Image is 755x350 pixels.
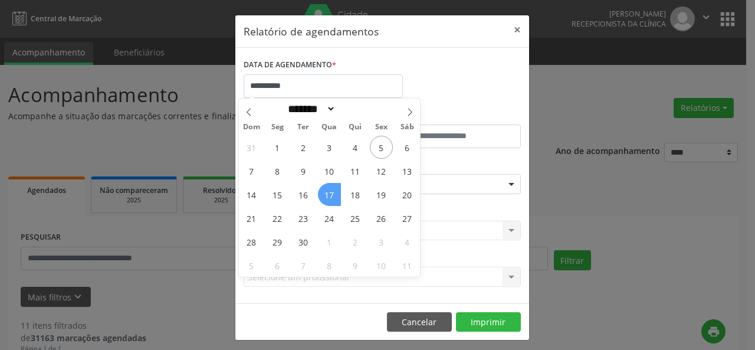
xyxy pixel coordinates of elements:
[396,207,419,230] span: Setembro 27, 2025
[370,159,393,182] span: Setembro 12, 2025
[240,230,263,253] span: Setembro 28, 2025
[318,254,341,277] span: Outubro 8, 2025
[266,136,289,159] span: Setembro 1, 2025
[396,136,419,159] span: Setembro 6, 2025
[336,103,375,115] input: Year
[316,123,342,131] span: Qua
[292,159,315,182] span: Setembro 9, 2025
[240,207,263,230] span: Setembro 21, 2025
[266,207,289,230] span: Setembro 22, 2025
[244,56,336,74] label: DATA DE AGENDAMENTO
[290,123,316,131] span: Ter
[240,254,263,277] span: Outubro 5, 2025
[394,123,420,131] span: Sáb
[396,254,419,277] span: Outubro 11, 2025
[396,183,419,206] span: Setembro 20, 2025
[240,136,263,159] span: Agosto 31, 2025
[344,159,367,182] span: Setembro 11, 2025
[396,159,419,182] span: Setembro 13, 2025
[318,183,341,206] span: Setembro 17, 2025
[264,123,290,131] span: Seg
[344,230,367,253] span: Outubro 2, 2025
[456,312,521,332] button: Imprimir
[344,183,367,206] span: Setembro 18, 2025
[396,230,419,253] span: Outubro 4, 2025
[318,159,341,182] span: Setembro 10, 2025
[292,207,315,230] span: Setembro 23, 2025
[292,136,315,159] span: Setembro 2, 2025
[387,312,452,332] button: Cancelar
[239,123,265,131] span: Dom
[505,15,529,44] button: Close
[292,254,315,277] span: Outubro 7, 2025
[240,183,263,206] span: Setembro 14, 2025
[292,183,315,206] span: Setembro 16, 2025
[370,207,393,230] span: Setembro 26, 2025
[370,230,393,253] span: Outubro 3, 2025
[368,123,394,131] span: Sex
[344,207,367,230] span: Setembro 25, 2025
[344,136,367,159] span: Setembro 4, 2025
[266,230,289,253] span: Setembro 29, 2025
[284,103,336,115] select: Month
[370,254,393,277] span: Outubro 10, 2025
[266,254,289,277] span: Outubro 6, 2025
[240,159,263,182] span: Setembro 7, 2025
[318,207,341,230] span: Setembro 24, 2025
[370,183,393,206] span: Setembro 19, 2025
[318,230,341,253] span: Outubro 1, 2025
[266,183,289,206] span: Setembro 15, 2025
[385,106,521,125] label: ATÉ
[266,159,289,182] span: Setembro 8, 2025
[344,254,367,277] span: Outubro 9, 2025
[342,123,368,131] span: Qui
[244,24,379,39] h5: Relatório de agendamentos
[292,230,315,253] span: Setembro 30, 2025
[318,136,341,159] span: Setembro 3, 2025
[370,136,393,159] span: Setembro 5, 2025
